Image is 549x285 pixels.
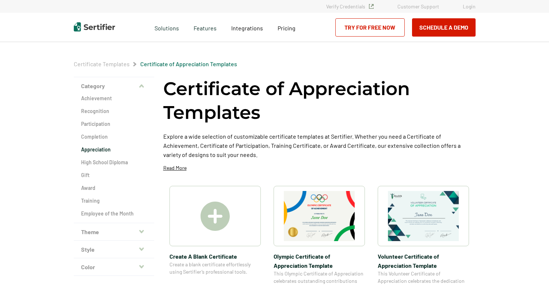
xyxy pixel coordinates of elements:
div: Breadcrumb [74,60,237,68]
button: Style [74,241,154,258]
span: Pricing [278,25,296,31]
a: Customer Support [397,3,439,10]
a: Verify Credentials [326,3,374,10]
a: Pricing [278,23,296,32]
a: Award [81,184,147,192]
a: Recognition [81,108,147,115]
a: Certificate Templates [74,60,130,67]
img: Verified [369,4,374,9]
span: Volunteer Certificate of Appreciation Template [378,252,469,270]
a: Participation [81,120,147,128]
a: Gift [81,172,147,179]
img: Olympic Certificate of Appreciation​ Template [284,191,355,241]
button: Color [74,258,154,276]
a: Achievement [81,95,147,102]
button: Category [74,77,154,95]
span: Integrations [231,25,263,31]
a: Integrations [231,23,263,32]
p: Explore a wide selection of customizable certificate templates at Sertifier. Whether you need a C... [163,132,476,159]
a: Login [463,3,476,10]
a: Appreciation [81,146,147,153]
a: Certificate of Appreciation Templates [140,60,237,67]
a: Training [81,197,147,205]
a: Completion [81,133,147,140]
span: Olympic Certificate of Appreciation​ Template [274,252,365,270]
span: Features [194,23,217,32]
a: Try for Free Now [335,18,405,37]
span: Create a blank certificate effortlessly using Sertifier’s professional tools. [169,261,261,275]
span: Solutions [155,23,179,32]
div: Category [74,95,154,223]
h1: Certificate of Appreciation Templates [163,77,476,124]
a: High School Diploma [81,159,147,166]
p: Read More [163,164,187,172]
span: Certificate of Appreciation Templates [140,60,237,68]
a: Employee of the Month [81,210,147,217]
img: Create A Blank Certificate [201,202,230,231]
img: Sertifier | Digital Credentialing Platform [74,22,115,31]
button: Theme [74,223,154,241]
span: Create A Blank Certificate [169,252,261,261]
span: Certificate Templates [74,60,130,68]
img: Volunteer Certificate of Appreciation Template [388,191,459,241]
